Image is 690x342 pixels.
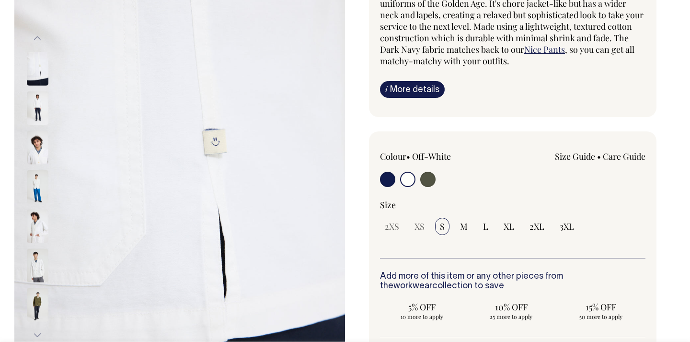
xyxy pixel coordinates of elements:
[410,218,429,235] input: XS
[27,249,48,283] img: off-white
[27,92,48,125] img: off-white
[380,298,464,323] input: 5% OFF 10 more to apply
[460,221,468,232] span: M
[27,288,48,322] img: olive
[504,221,514,232] span: XL
[470,298,553,323] input: 10% OFF 25 more to apply
[414,221,425,232] span: XS
[380,218,404,235] input: 2XS
[563,301,638,313] span: 15% OFF
[555,151,595,162] a: Size Guide
[385,221,399,232] span: 2XS
[380,81,445,98] a: iMore details
[412,151,451,162] label: Off-White
[30,28,45,49] button: Previous
[380,44,634,67] span: , so you can get all matchy-matchy with your outfits.
[27,131,48,165] img: off-white
[380,151,486,162] div: Colour
[455,218,472,235] input: M
[380,199,645,211] div: Size
[385,301,459,313] span: 5% OFF
[563,313,638,320] span: 50 more to apply
[597,151,601,162] span: •
[27,210,48,243] img: off-white
[440,221,445,232] span: S
[559,298,643,323] input: 15% OFF 50 more to apply
[560,221,574,232] span: 3XL
[385,84,388,94] span: i
[435,218,449,235] input: S
[524,44,565,55] a: Nice Pants
[603,151,645,162] a: Care Guide
[529,221,544,232] span: 2XL
[555,218,579,235] input: 3XL
[380,272,645,291] h6: Add more of this item or any other pieces from the collection to save
[474,301,549,313] span: 10% OFF
[474,313,549,320] span: 25 more to apply
[27,170,48,204] img: off-white
[27,52,48,86] img: off-white
[499,218,519,235] input: XL
[393,282,432,290] a: workwear
[525,218,549,235] input: 2XL
[478,218,493,235] input: L
[483,221,488,232] span: L
[406,151,410,162] span: •
[385,313,459,320] span: 10 more to apply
